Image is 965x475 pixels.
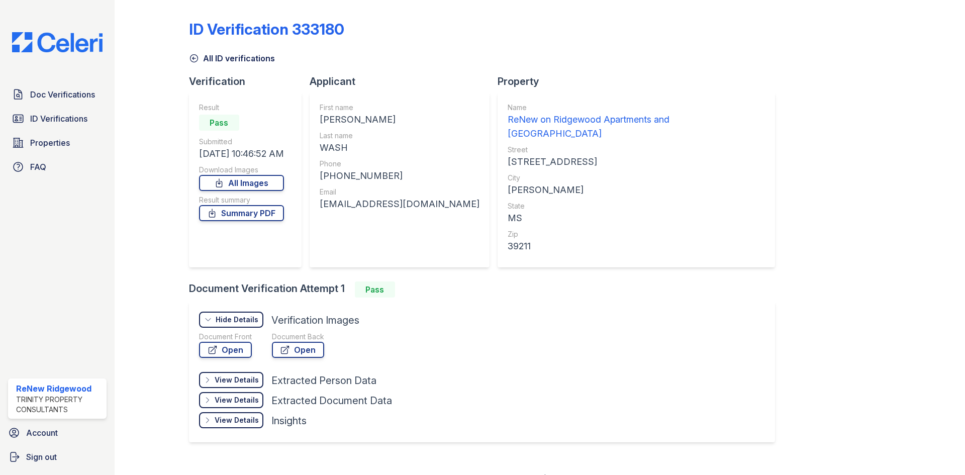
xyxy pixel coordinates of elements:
[271,313,359,327] div: Verification Images
[508,183,765,197] div: [PERSON_NAME]
[923,435,955,465] iframe: chat widget
[189,74,310,88] div: Verification
[199,115,239,131] div: Pass
[199,205,284,221] a: Summary PDF
[508,239,765,253] div: 39211
[8,109,107,129] a: ID Verifications
[16,395,103,415] div: Trinity Property Consultants
[508,155,765,169] div: [STREET_ADDRESS]
[199,147,284,161] div: [DATE] 10:46:52 AM
[320,197,479,211] div: [EMAIL_ADDRESS][DOMAIN_NAME]
[30,88,95,101] span: Doc Verifications
[4,447,111,467] a: Sign out
[215,375,259,385] div: View Details
[16,383,103,395] div: ReNew Ridgewood
[30,113,87,125] span: ID Verifications
[271,414,307,428] div: Insights
[498,74,783,88] div: Property
[320,131,479,141] div: Last name
[4,423,111,443] a: Account
[508,201,765,211] div: State
[189,52,275,64] a: All ID verifications
[271,394,392,408] div: Extracted Document Data
[8,133,107,153] a: Properties
[199,175,284,191] a: All Images
[320,113,479,127] div: [PERSON_NAME]
[26,427,58,439] span: Account
[272,342,324,358] a: Open
[355,281,395,298] div: Pass
[199,165,284,175] div: Download Images
[215,395,259,405] div: View Details
[508,211,765,225] div: MS
[189,281,783,298] div: Document Verification Attempt 1
[8,84,107,105] a: Doc Verifications
[4,32,111,52] img: CE_Logo_Blue-a8612792a0a2168367f1c8372b55b34899dd931a85d93a1a3d3e32e68fde9ad4.png
[320,169,479,183] div: [PHONE_NUMBER]
[30,161,46,173] span: FAQ
[199,137,284,147] div: Submitted
[189,20,344,38] div: ID Verification 333180
[508,145,765,155] div: Street
[310,74,498,88] div: Applicant
[320,141,479,155] div: WASH
[215,415,259,425] div: View Details
[508,103,765,141] a: Name ReNew on Ridgewood Apartments and [GEOGRAPHIC_DATA]
[320,103,479,113] div: First name
[8,157,107,177] a: FAQ
[216,315,258,325] div: Hide Details
[271,373,376,388] div: Extracted Person Data
[508,229,765,239] div: Zip
[199,342,252,358] a: Open
[26,451,57,463] span: Sign out
[272,332,324,342] div: Document Back
[508,173,765,183] div: City
[508,113,765,141] div: ReNew on Ridgewood Apartments and [GEOGRAPHIC_DATA]
[30,137,70,149] span: Properties
[199,332,252,342] div: Document Front
[199,195,284,205] div: Result summary
[320,187,479,197] div: Email
[508,103,765,113] div: Name
[199,103,284,113] div: Result
[320,159,479,169] div: Phone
